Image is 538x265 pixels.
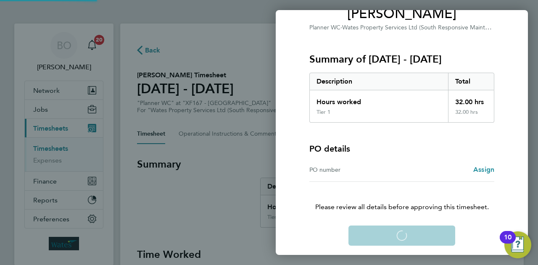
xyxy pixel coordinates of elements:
[310,73,448,90] div: Description
[342,23,506,31] span: Wates Property Services Ltd (South Responsive Maintenance)
[309,24,340,31] span: Planner WC
[309,143,350,155] h4: PO details
[340,24,342,31] span: ·
[299,182,504,212] p: Please review all details before approving this timesheet.
[473,165,494,175] a: Assign
[448,90,494,109] div: 32.00 hrs
[504,231,531,258] button: Open Resource Center, 10 new notifications
[448,73,494,90] div: Total
[504,237,512,248] div: 10
[316,109,330,115] div: Tier 1
[309,52,494,66] h3: Summary of [DATE] - [DATE]
[473,165,494,173] span: Assign
[309,165,402,175] div: PO number
[448,109,494,122] div: 32.00 hrs
[310,90,448,109] div: Hours worked
[309,5,494,22] span: [PERSON_NAME]
[309,73,494,123] div: Summary of 23 - 29 Aug 2025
